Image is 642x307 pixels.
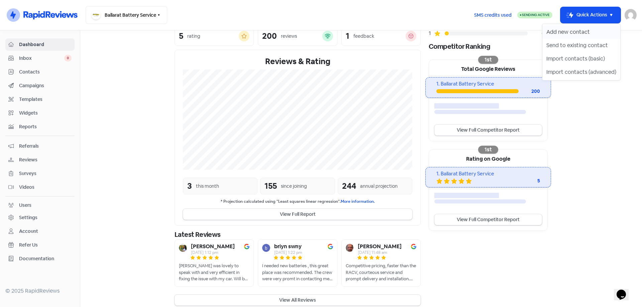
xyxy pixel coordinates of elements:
a: Inbox 0 [5,52,75,64]
div: 5 [513,177,540,184]
span: Dashboard [19,41,72,48]
span: Contacts [19,68,72,75]
button: View All Reviews [175,295,421,306]
div: 200 [262,32,277,40]
div: © 2025 RapidReviews [5,287,75,295]
button: Add new contact [542,25,620,39]
div: Total Google Reviews [429,60,547,77]
img: Image [411,244,416,249]
div: [DATE] 1:22 pm [274,251,302,255]
div: [DATE] 1:12 pm [191,251,235,255]
div: 155 [264,180,277,192]
span: Inbox [19,55,64,62]
span: Surveys [19,170,72,177]
div: Competitor Ranking [429,41,548,51]
span: Templates [19,96,72,103]
a: View Full Competitor Report [434,214,542,225]
div: Latest Reviews [175,229,421,240]
span: SMS credits used [474,12,512,19]
div: 244 [342,180,356,192]
div: rating [187,33,200,40]
a: Templates [5,93,75,106]
div: reviews [281,33,297,40]
div: 1st [478,56,498,64]
b: briyn swny [274,244,302,249]
a: Account [5,225,75,238]
button: View Full Report [183,209,412,220]
div: Settings [19,214,37,221]
a: Contacts [5,66,75,78]
a: Surveys [5,167,75,180]
div: 1. Ballarat Battery Service [436,80,540,88]
button: Send to existing contact [542,39,620,52]
span: Documentation [19,255,72,262]
a: Sending Active [517,11,552,19]
a: Referrals [5,140,75,152]
a: Reports [5,121,75,133]
div: Competitive pricing, faster than the RACV, courteous service and prompt delivery and installation... [346,263,416,282]
a: Documentation [5,253,75,265]
a: 1feedback [341,26,421,46]
button: Quick Actions [560,7,621,23]
div: 0% [528,30,548,37]
img: Avatar [262,244,270,252]
span: Refer Us [19,242,72,249]
span: Sending Active [522,13,550,17]
button: Ballarat Battery Service [86,6,167,24]
div: 1st [478,146,498,154]
a: Campaigns [5,80,75,92]
a: View Full Competitor Report [434,125,542,136]
iframe: chat widget [614,280,635,300]
div: since joining [281,183,307,190]
a: Widgets [5,107,75,119]
img: Avatar [346,244,354,252]
a: 5rating [175,26,254,46]
span: Widgets [19,110,72,117]
div: [DATE] 11:48 am [358,251,402,255]
div: annual projection [360,183,398,190]
button: Import contacts (advanced) [542,65,620,79]
span: Referrals [19,143,72,150]
span: Videos [19,184,72,191]
a: Videos [5,181,75,193]
a: Settings [5,211,75,224]
div: this month [196,183,219,190]
span: Reports [19,123,72,130]
img: Image [328,244,333,249]
b: [PERSON_NAME] [358,244,402,249]
b: [PERSON_NAME] [191,244,235,249]
div: feedback [353,33,374,40]
div: 200 [519,88,540,95]
div: Reviews & Rating [183,55,412,67]
span: 0 [64,55,72,61]
a: Users [5,199,75,211]
small: * Projection calculated using "Least squares linear regression". [183,198,412,205]
img: Avatar [179,244,187,252]
a: Refer Us [5,239,75,251]
a: 200reviews [258,26,337,46]
span: Campaigns [19,82,72,89]
div: I needed new batteries , this great place was recommended. The crew were very promt in contacting... [262,263,333,282]
button: Import contacts (basic) [542,52,620,65]
a: Dashboard [5,38,75,51]
a: SMS credits used [468,11,517,18]
div: 1 [346,32,349,40]
img: User [625,9,637,21]
div: 1 [429,29,434,37]
div: 1. Ballarat Battery Service [436,170,540,178]
a: More information. [341,199,375,204]
div: Rating on Google [429,150,547,167]
div: [PERSON_NAME] was lovely to speak with and very efficient in fixing the issue with my car. Will b... [179,263,249,282]
div: 3 [187,180,192,192]
div: Users [19,202,31,209]
span: Reviews [19,156,72,163]
a: Reviews [5,154,75,166]
img: Image [244,244,249,249]
div: Account [19,228,38,235]
div: 5 [179,32,183,40]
